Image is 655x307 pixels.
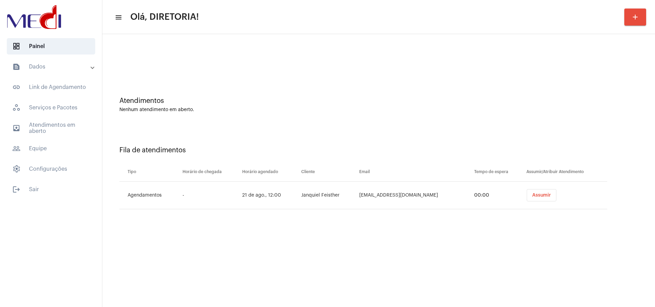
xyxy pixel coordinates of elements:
span: sidenav icon [12,165,20,173]
th: Tipo [119,163,181,182]
div: Fila de atendimentos [119,147,638,154]
span: Olá, DIRETORIA! [130,12,199,22]
mat-icon: sidenav icon [12,63,20,71]
td: Agendamentos [119,182,181,209]
span: Sair [7,181,95,198]
td: Janquiel Feisther [300,182,358,209]
mat-chip-list: selection [526,189,607,201]
span: Atendimentos em aberto [7,120,95,136]
span: Serviços e Pacotes [7,99,95,116]
th: Horário agendado [241,163,300,182]
span: Equipe [7,140,95,157]
td: [EMAIL_ADDRESS][DOMAIN_NAME] [358,182,472,209]
button: Assumir [527,189,556,201]
span: Painel [7,38,95,55]
td: 00:00 [472,182,525,209]
th: Horário de chegada [181,163,241,182]
div: Nenhum atendimento em aberto. [119,107,638,112]
span: Link de Agendamento [7,79,95,95]
span: sidenav icon [12,104,20,112]
mat-icon: sidenav icon [12,185,20,194]
mat-expansion-panel-header: sidenav iconDados [4,59,102,75]
mat-icon: sidenav icon [12,144,20,153]
th: Email [358,163,472,182]
mat-icon: add [631,13,639,21]
th: Cliente [300,163,358,182]
img: d3a1b5fa-500b-b90f-5a1c-719c20e9830b.png [5,3,63,31]
span: sidenav icon [12,42,20,50]
div: Atendimentos [119,97,638,105]
span: Assumir [532,193,551,198]
mat-panel-title: Dados [12,63,91,71]
mat-icon: sidenav icon [12,124,20,132]
th: Tempo de espera [472,163,525,182]
mat-icon: sidenav icon [12,83,20,91]
td: - [181,182,241,209]
span: Configurações [7,161,95,177]
td: 21 de ago., 12:00 [241,182,300,209]
mat-icon: sidenav icon [115,13,121,21]
th: Assumir/Atribuir Atendimento [525,163,607,182]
